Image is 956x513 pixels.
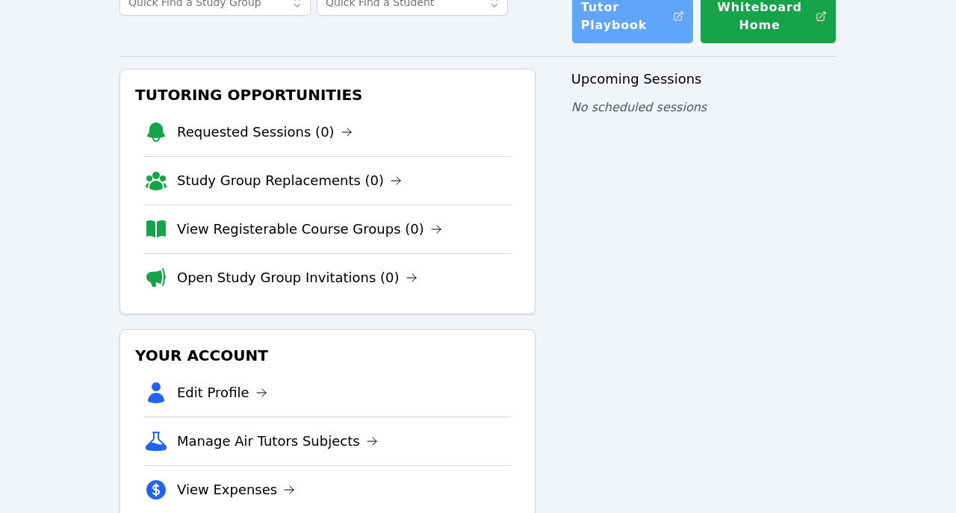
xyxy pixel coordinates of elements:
a: Open Study Group Invitations (0) [177,267,418,288]
a: Manage Air Tutors Subjects [177,431,378,452]
a: Edit Profile [177,382,267,403]
a: Requested Sessions (0) [177,122,353,143]
a: Study Group Replacements (0) [177,170,402,191]
h3: Your Account [132,342,523,369]
span: No scheduled sessions [571,100,707,114]
h3: Tutoring Opportunities [132,81,523,108]
h3: Upcoming Sessions [571,69,836,90]
a: View Registerable Course Groups (0) [177,219,442,240]
a: View Expenses [177,479,295,500]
